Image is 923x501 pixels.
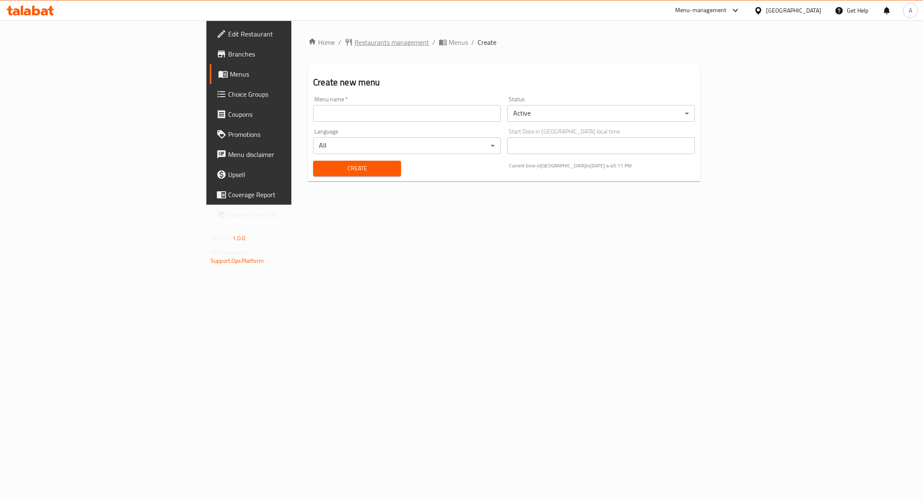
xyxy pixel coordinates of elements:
nav: breadcrumb [308,37,700,47]
span: 1.0.0 [232,233,245,244]
span: Menus [230,69,354,79]
input: Please enter Menu name [313,105,501,122]
a: Menus [439,37,468,47]
a: Choice Groups [210,84,360,104]
h2: Create new menu [313,76,695,89]
li: / [471,37,474,47]
span: Choice Groups [228,89,354,99]
span: Menus [449,37,468,47]
p: Current time in [GEOGRAPHIC_DATA] is [DATE] 4:45:11 PM [509,162,695,170]
div: Menu-management [675,5,727,15]
a: Coupons [210,104,360,124]
span: Version: [211,233,231,244]
li: / [432,37,435,47]
a: Coverage Report [210,185,360,205]
span: Edit Restaurant [228,29,354,39]
a: Menus [210,64,360,84]
div: [GEOGRAPHIC_DATA] [766,6,821,15]
span: Create [320,163,394,174]
button: Create [313,161,401,176]
span: Coverage Report [228,190,354,200]
a: Promotions [210,124,360,144]
a: Support.OpsPlatform [211,255,264,266]
a: Upsell [210,164,360,185]
a: Grocery Checklist [210,205,360,225]
span: Create [478,37,496,47]
a: Restaurants management [345,37,429,47]
span: Grocery Checklist [228,210,354,220]
span: Promotions [228,129,354,139]
a: Menu disclaimer [210,144,360,164]
div: Active [507,105,695,122]
span: A [909,6,912,15]
span: Menu disclaimer [228,149,354,159]
div: All [313,137,501,154]
span: Upsell [228,170,354,180]
span: Restaurants management [355,37,429,47]
a: Branches [210,44,360,64]
span: Coupons [228,109,354,119]
span: Branches [228,49,354,59]
span: Get support on: [211,247,249,258]
a: Edit Restaurant [210,24,360,44]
